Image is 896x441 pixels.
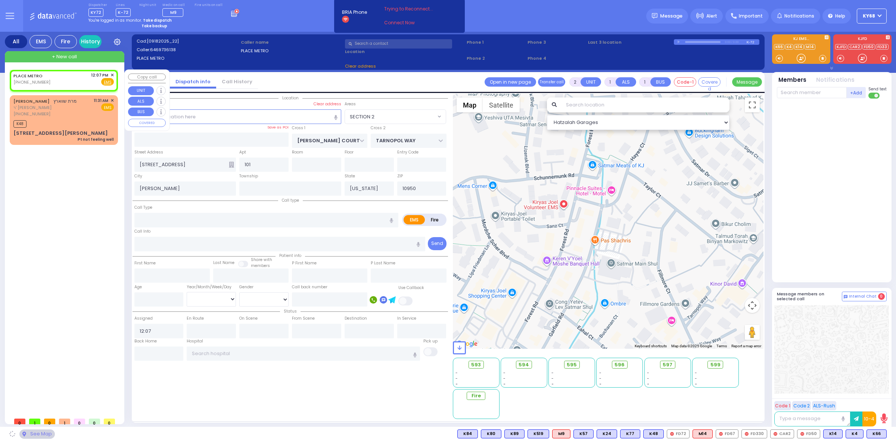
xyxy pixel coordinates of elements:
[620,429,640,438] div: BLS
[397,149,419,155] label: Entry Code
[698,77,721,87] button: Covered
[104,80,112,85] u: EMS
[116,3,131,7] label: Lines
[78,137,114,142] div: Pt not feeling well
[616,77,636,87] button: ALS
[647,376,649,381] span: -
[503,376,505,381] span: -
[14,419,25,424] span: 0
[187,316,204,322] label: En Route
[13,79,50,85] span: [PHONE_NUMBER]
[457,429,478,438] div: K84
[397,316,416,322] label: In Service
[241,39,343,46] label: Caller name
[111,97,114,104] span: ✕
[471,361,481,369] span: 593
[52,53,77,60] span: + New call
[371,260,395,266] label: P Last Name
[794,44,804,50] a: K14
[770,429,794,438] div: CAR2
[467,39,525,46] span: Phone 1
[693,429,713,438] div: ALS
[835,13,845,19] span: Help
[239,284,253,290] label: Gender
[878,293,885,300] span: 0
[467,55,525,62] span: Phone 2
[483,97,520,112] button: Show satellite imagery
[74,419,85,424] span: 0
[732,77,762,87] button: Message
[455,370,458,376] span: -
[141,23,167,29] strong: Take backup
[848,44,862,50] a: CAR2
[695,370,697,376] span: -
[485,77,536,87] a: Open in new page
[706,13,717,19] span: Alert
[104,419,115,424] span: 0
[567,361,577,369] span: 595
[251,257,272,263] small: Share with
[128,119,166,127] button: COVERED
[868,86,887,92] span: Send text
[774,44,784,50] a: K66
[528,429,549,438] div: K519
[647,370,649,376] span: -
[857,9,887,24] button: ky68
[53,98,77,104] span: מרת שווארץ
[816,76,855,84] button: Notifications
[481,429,501,438] div: K80
[719,432,723,436] img: red-radio-icon.svg
[44,419,55,424] span: 0
[863,13,875,19] span: ky68
[457,97,483,112] button: Show street map
[29,419,40,424] span: 1
[345,63,376,69] span: Clear address
[674,77,696,87] button: Code-1
[615,361,625,369] span: 596
[280,308,301,314] span: Status
[229,162,234,168] span: Other building occupants
[772,37,830,42] label: KJ EMS...
[101,103,114,111] span: EMS
[423,338,438,344] label: Pick up
[345,39,452,49] input: Search a contact
[116,8,131,17] span: K-72
[647,381,649,387] span: -
[503,370,505,376] span: -
[597,429,617,438] div: K24
[588,39,673,46] label: Last 3 location
[660,12,682,20] span: Message
[292,260,317,266] label: P First Name
[267,125,289,130] label: Save as POI
[797,429,820,438] div: FD50
[862,412,876,426] button: 10-4
[823,429,843,438] div: BLS
[528,429,549,438] div: BLS
[239,149,246,155] label: Apt
[137,47,239,53] label: Caller:
[13,73,43,79] a: PLACE METRO
[134,173,142,179] label: City
[846,429,864,438] div: BLS
[241,48,343,54] label: PLACE METRO
[739,13,763,19] span: Important
[404,215,425,224] label: EMS
[745,97,760,112] button: Toggle fullscreen view
[561,97,729,112] input: Search location
[867,429,887,438] div: K66
[350,113,374,121] span: SECTION 2
[774,432,777,436] img: red-radio-icon.svg
[195,3,223,7] label: Fire units on call
[552,429,570,438] div: ALS
[143,18,172,23] strong: Take dispatch
[345,110,436,123] span: SECTION 2
[111,72,114,78] span: ✕
[128,74,166,81] button: Copy call
[345,49,464,55] label: Location
[670,432,674,436] img: red-radio-icon.svg
[573,429,594,438] div: BLS
[134,229,150,235] label: Call Info
[844,295,847,299] img: comment-alt.png
[876,44,889,50] a: FD33
[823,429,843,438] div: K14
